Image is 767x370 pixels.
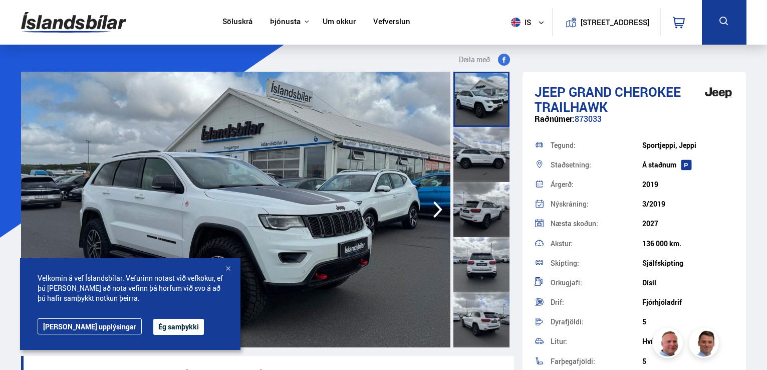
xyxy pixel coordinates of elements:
div: Litur: [551,338,642,345]
div: 5 [642,318,734,326]
div: Drif: [551,299,642,306]
div: Tegund: [551,142,642,149]
button: [STREET_ADDRESS] [585,18,646,27]
div: 136 000 km. [642,240,734,248]
div: 5 [642,357,734,365]
div: 873033 [535,114,734,134]
span: Raðnúmer: [535,113,575,124]
div: Árgerð: [551,181,642,188]
div: Farþegafjöldi: [551,358,642,365]
div: 3/2019 [642,200,734,208]
img: brand logo [698,77,738,108]
div: Nýskráning: [551,201,642,208]
button: Þjónusta [270,17,301,27]
button: Deila með: [455,54,514,66]
img: svg+xml;base64,PHN2ZyB4bWxucz0iaHR0cDovL3d3dy53My5vcmcvMjAwMC9zdmciIHdpZHRoPSI1MTIiIGhlaWdodD0iNT... [511,18,521,27]
div: Dísil [642,279,734,287]
a: Vefverslun [373,17,410,28]
div: Staðsetning: [551,161,642,168]
div: Á staðnum [642,161,734,169]
div: Skipting: [551,260,642,267]
a: [STREET_ADDRESS] [558,8,655,37]
button: Ég samþykki [153,319,204,335]
img: 3365208.jpeg [21,72,450,347]
button: is [507,8,552,37]
div: Orkugjafi: [551,279,642,286]
div: Hvítur [642,337,734,345]
span: is [507,18,532,27]
div: Næsta skoðun: [551,220,642,227]
span: Deila með: [459,54,492,66]
div: Akstur: [551,240,642,247]
a: Um okkur [323,17,356,28]
span: Velkomin á vef Íslandsbílar. Vefurinn notast við vefkökur, ef þú [PERSON_NAME] að nota vefinn þá ... [38,273,223,303]
img: siFngHWaQ9KaOqBr.png [654,329,684,359]
div: Fjórhjóladrif [642,298,734,306]
span: Grand Cherokee TRAILHAWK [535,83,681,116]
a: [PERSON_NAME] upplýsingar [38,318,142,334]
div: Sportjeppi, Jeppi [642,141,734,149]
a: Söluskrá [222,17,252,28]
img: G0Ugv5HjCgRt.svg [21,6,126,39]
img: FbJEzSuNWCJXmdc-.webp [690,329,720,359]
span: Jeep [535,83,566,101]
div: Dyrafjöldi: [551,318,642,325]
div: Sjálfskipting [642,259,734,267]
div: 2027 [642,220,734,228]
div: 2019 [642,180,734,189]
